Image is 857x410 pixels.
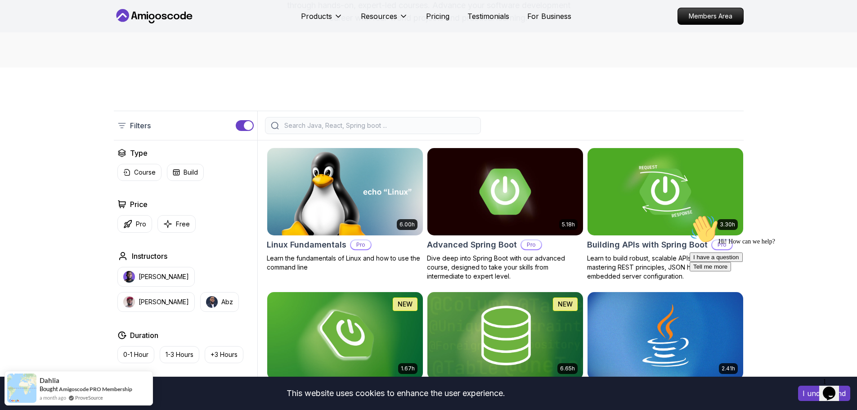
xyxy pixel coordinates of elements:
button: instructor img[PERSON_NAME] [117,267,195,287]
p: Pro [136,220,146,229]
h2: Duration [130,330,158,341]
button: instructor img[PERSON_NAME] [117,292,195,312]
p: [PERSON_NAME] [139,297,189,306]
h2: Building APIs with Spring Boot [587,239,708,251]
button: Products [301,11,343,29]
button: Free [157,215,196,233]
p: 1-3 Hours [166,350,193,359]
p: 5.18h [562,221,575,228]
button: Accept cookies [798,386,850,401]
button: 0-1 Hour [117,346,154,363]
button: instructor imgAbz [200,292,239,312]
p: Members Area [678,8,743,24]
h2: Type [130,148,148,158]
iframe: chat widget [819,374,848,401]
img: Advanced Spring Boot card [427,148,583,235]
button: Resources [361,11,408,29]
img: Linux Fundamentals card [267,148,423,235]
a: Linux Fundamentals card6.00hLinux FundamentalsProLearn the fundamentals of Linux and how to use t... [267,148,423,272]
img: Spring Boot for Beginners card [267,292,423,379]
img: Building APIs with Spring Boot card [588,148,743,235]
p: 1.67h [401,365,415,372]
h2: Price [130,199,148,210]
button: Pro [117,215,152,233]
span: Dahlia [40,377,59,384]
p: Filters [130,120,151,131]
h2: Linux Fundamentals [267,239,346,251]
p: Build [184,168,198,177]
img: instructor img [206,296,218,308]
p: Abz [221,297,233,306]
p: Dive deep into Spring Boot with our advanced course, designed to take your skills from intermedia... [427,254,583,281]
p: Course [134,168,156,177]
p: 6.00h [399,221,415,228]
p: [PERSON_NAME] [139,272,189,281]
p: NEW [398,300,413,309]
img: Java for Beginners card [588,292,743,379]
div: 👋Hi! How can we help?I have a questionTell me more [4,4,166,60]
span: Hi! How can we help? [4,27,89,34]
a: Pricing [426,11,449,22]
p: +3 Hours [211,350,238,359]
a: Advanced Spring Boot card5.18hAdvanced Spring BootProDive deep into Spring Boot with our advanced... [427,148,583,281]
a: ProveSource [75,394,103,401]
button: I have a question [4,41,57,51]
img: provesource social proof notification image [7,374,36,403]
span: a month ago [40,394,66,401]
img: instructor img [123,271,135,283]
a: Testimonials [467,11,509,22]
p: Resources [361,11,397,22]
button: +3 Hours [205,346,243,363]
a: Members Area [678,8,744,25]
span: Bought [40,385,58,392]
p: 0-1 Hour [123,350,148,359]
img: Spring Data JPA card [427,292,583,379]
a: Amigoscode PRO Membership [59,386,132,392]
img: instructor img [123,296,135,308]
p: NEW [558,300,573,309]
img: :wave: [4,4,32,32]
p: Learn the fundamentals of Linux and how to use the command line [267,254,423,272]
div: This website uses cookies to enhance the user experience. [7,383,785,403]
button: Tell me more [4,51,45,60]
p: Products [301,11,332,22]
p: Free [176,220,190,229]
a: For Business [527,11,571,22]
input: Search Java, React, Spring boot ... [283,121,475,130]
button: 1-3 Hours [160,346,199,363]
h2: Instructors [132,251,167,261]
p: Pro [521,240,541,249]
p: Learn to build robust, scalable APIs with Spring Boot, mastering REST principles, JSON handling, ... [587,254,744,281]
p: 6.65h [560,365,575,372]
h2: Advanced Spring Boot [427,239,517,251]
button: Build [167,164,204,181]
p: Pro [351,240,371,249]
button: Course [117,164,162,181]
iframe: chat widget [686,211,848,369]
a: Building APIs with Spring Boot card3.30hBuilding APIs with Spring BootProLearn to build robust, s... [587,148,744,281]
